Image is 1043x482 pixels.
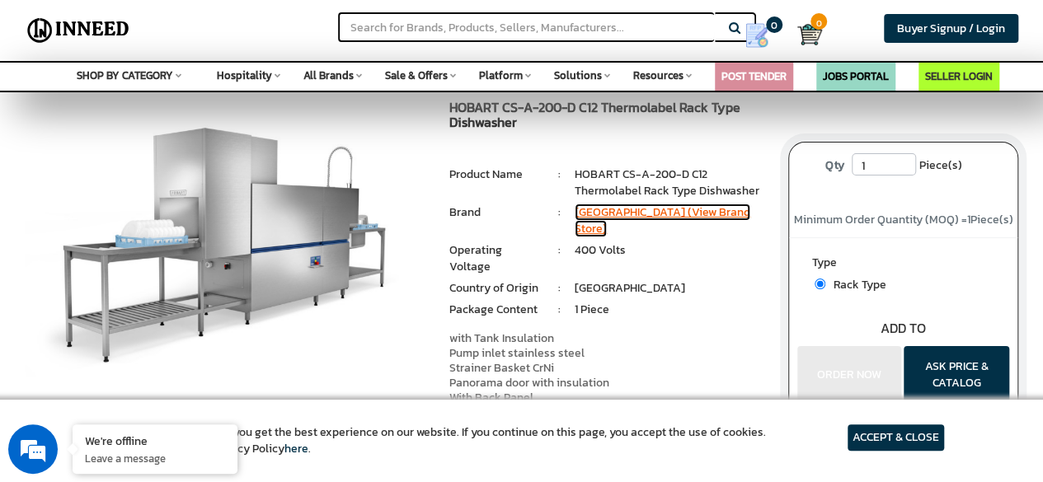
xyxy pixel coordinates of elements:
[449,166,543,183] li: Product Name
[810,13,827,30] span: 0
[797,16,808,53] a: Cart 0
[129,295,209,307] em: Driven by SalesIQ
[449,204,543,221] li: Brand
[338,12,714,42] input: Search for Brands, Products, Sellers, Manufacturers...
[967,211,970,228] span: 1
[449,242,543,275] li: Operating Voltage
[812,255,994,275] label: Type
[575,166,763,199] li: HOBART CS-A-200-D C12 Thermolabel Rack Type Dishwasher
[897,20,1005,37] span: Buyer Signup / Login
[575,302,763,318] li: 1 Piece
[543,280,575,297] li: :
[449,101,764,133] h1: HOBART CS-A-200-D C12 Thermolabel Rack Type Dishwasher
[794,211,1013,228] span: Minimum Order Quantity (MOQ) = Piece(s)
[729,16,796,54] a: my Quotes 0
[543,166,575,183] li: :
[543,242,575,259] li: :
[28,99,69,108] img: logo_Zg8I0qSkbAqR2WFHt3p6CTuqpyXMFPubPcD2OT02zFN43Cy9FUNNG3NEPhM_Q1qe_.png
[449,280,543,297] li: Country of Origin
[385,68,448,83] span: Sale & Offers
[479,68,523,83] span: Platform
[745,23,769,48] img: Show My Quotes
[449,331,764,465] p: with Tank Insulation Pump inlet stainless steel Strainer Basket CrNi Panorama door with insulatio...
[99,424,766,457] article: We use cookies to ensure you get the best experience on our website. If you continue on this page...
[884,14,1018,43] a: Buyer Signup / Login
[904,346,1009,404] button: ASK PRICE & CATALOG
[633,68,684,83] span: Resources
[575,280,763,297] li: [GEOGRAPHIC_DATA]
[925,68,993,84] a: SELLER LOGIN
[77,68,173,83] span: SHOP BY CATEGORY
[825,276,886,293] span: Rack Type
[270,8,310,48] div: Minimize live chat window
[242,371,299,393] em: Submit
[8,313,314,371] textarea: Type your message and click 'Submit'
[789,319,1017,338] div: ADD TO
[25,101,424,385] img: HOBART CS-A-200-D,C12 Thermolabel Rack Type Dishwasher
[575,242,763,259] li: 400 Volts
[543,204,575,221] li: :
[35,139,288,306] span: We are offline. Please leave us a message.
[85,451,225,466] p: Leave a message
[22,10,134,51] img: Inneed.Market
[766,16,782,33] span: 0
[85,433,225,448] div: We're offline
[449,302,543,318] li: Package Content
[217,68,272,83] span: Hospitality
[543,302,575,318] li: :
[797,22,822,47] img: Cart
[554,68,602,83] span: Solutions
[918,153,961,178] span: Piece(s)
[86,92,277,114] div: Leave a message
[114,296,125,306] img: salesiqlogo_leal7QplfZFryJ6FIlVepeu7OftD7mt8q6exU6-34PB8prfIgodN67KcxXM9Y7JQ_.png
[817,153,852,178] label: Qty
[721,68,787,84] a: POST TENDER
[284,440,308,457] a: here
[823,68,889,84] a: JOBS PORTAL
[848,424,944,451] article: ACCEPT & CLOSE
[575,204,750,237] a: [GEOGRAPHIC_DATA] (View Brand Store)
[303,68,354,83] span: All Brands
